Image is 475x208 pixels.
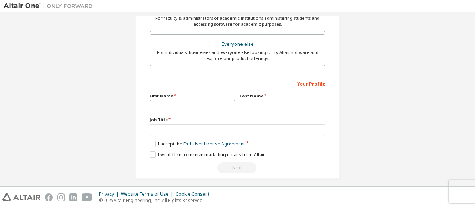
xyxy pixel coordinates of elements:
label: I accept the [150,141,245,147]
img: altair_logo.svg [2,193,40,201]
div: Cookie Consent [176,191,214,197]
img: linkedin.svg [69,193,77,201]
div: Website Terms of Use [121,191,176,197]
div: For individuals, businesses and everyone else looking to try Altair software and explore our prod... [154,49,321,61]
label: Job Title [150,117,325,123]
img: instagram.svg [57,193,65,201]
div: Your Profile [150,77,325,89]
img: youtube.svg [82,193,92,201]
img: facebook.svg [45,193,53,201]
div: For faculty & administrators of academic institutions administering students and accessing softwa... [154,15,321,27]
img: Altair One [4,2,96,10]
div: Everyone else [154,39,321,49]
label: Last Name [240,93,325,99]
label: I would like to receive marketing emails from Altair [150,151,265,158]
div: Please wait while checking email ... [150,162,325,173]
label: First Name [150,93,235,99]
a: End-User License Agreement [183,141,245,147]
p: © 2025 Altair Engineering, Inc. All Rights Reserved. [99,197,214,204]
div: Privacy [99,191,121,197]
